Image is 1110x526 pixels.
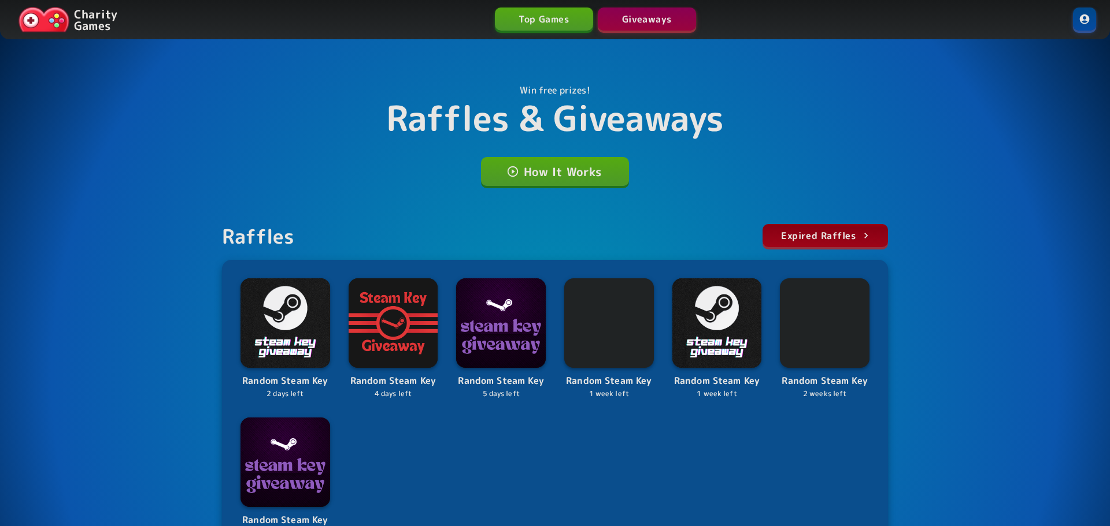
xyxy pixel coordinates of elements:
[763,224,888,247] a: Expired Raffles
[780,374,869,389] p: Random Steam Key
[349,389,438,400] p: 4 days left
[240,278,330,368] img: Logo
[564,278,654,399] a: LogoRandom Steam Key1 week left
[456,278,546,368] img: Logo
[456,278,546,399] a: LogoRandom Steam Key5 days left
[780,278,869,399] a: LogoRandom Steam Key2 weeks left
[240,278,330,399] a: LogoRandom Steam Key2 days left
[240,389,330,400] p: 2 days left
[672,374,762,389] p: Random Steam Key
[598,8,696,31] a: Giveaways
[780,278,869,368] img: Logo
[349,278,438,368] img: Logo
[240,374,330,389] p: Random Steam Key
[564,374,654,389] p: Random Steam Key
[349,278,438,399] a: LogoRandom Steam Key4 days left
[672,278,762,368] img: Logo
[349,374,438,389] p: Random Steam Key
[481,157,629,186] a: How It Works
[456,374,546,389] p: Random Steam Key
[672,389,762,400] p: 1 week left
[74,8,117,31] p: Charity Games
[672,278,762,399] a: LogoRandom Steam Key1 week left
[520,83,590,97] p: Win free prizes!
[14,5,122,35] a: Charity Games
[564,389,654,400] p: 1 week left
[222,224,295,248] div: Raffles
[456,389,546,400] p: 5 days left
[386,97,724,139] h1: Raffles & Giveaways
[18,7,69,32] img: Charity.Games
[564,278,654,368] img: Logo
[240,417,330,507] img: Logo
[495,8,593,31] a: Top Games
[780,389,869,400] p: 2 weeks left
